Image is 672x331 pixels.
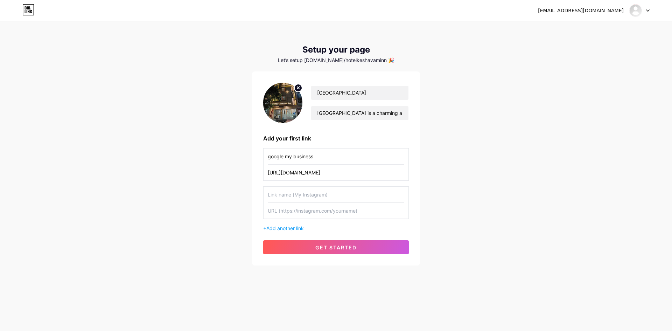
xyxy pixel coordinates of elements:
[263,225,409,232] div: +
[268,149,404,164] input: Link name (My Instagram)
[538,7,624,14] div: [EMAIL_ADDRESS][DOMAIN_NAME]
[268,187,404,202] input: Link name (My Instagram)
[311,106,408,120] input: bio
[263,83,302,123] img: profile pic
[263,240,409,254] button: get started
[263,134,409,143] div: Add your first link
[315,244,357,250] span: get started
[252,57,420,63] div: Let’s setup [DOMAIN_NAME]/hotelkeshavaminn 🎉
[311,86,408,100] input: Your name
[629,4,642,17] img: hotelkeshavaminn
[252,45,420,55] div: Setup your page
[268,203,404,219] input: URL (https://instagram.com/yourname)
[266,225,304,231] span: Add another link
[268,165,404,180] input: URL (https://instagram.com/yourname)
